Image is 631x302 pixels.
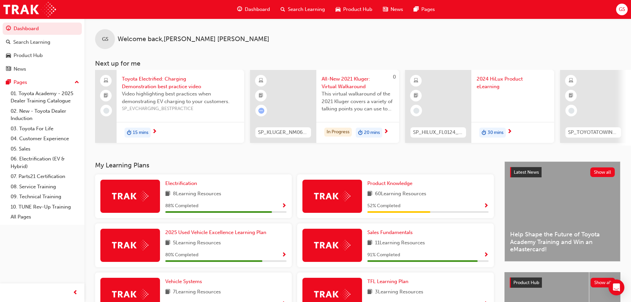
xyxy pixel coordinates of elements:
span: Show Progress [484,203,489,209]
span: duration-icon [127,128,131,137]
h3: My Learning Plans [95,161,494,169]
span: Show Progress [282,203,287,209]
span: search-icon [6,39,11,45]
a: search-iconSearch Learning [275,3,330,16]
span: Electrification [165,180,197,186]
button: Pages [3,76,82,89]
span: learningRecordVerb_NONE-icon [103,108,109,114]
button: Show all [591,278,615,287]
span: 5 Learning Resources [173,239,221,247]
a: pages-iconPages [408,3,440,16]
span: next-icon [152,129,157,135]
span: 15 mins [133,129,148,137]
img: Trak [112,240,148,250]
span: 2025 Used Vehicle Excellence Learning Plan [165,229,266,235]
img: Trak [112,191,148,201]
span: laptop-icon [104,77,108,85]
span: Show Progress [484,252,489,258]
a: Toyota Electrified: Charging Demonstration best practice videoVideo highlighting best practices w... [95,70,244,143]
span: Toyota Electrified: Charging Demonstration best practice video [122,75,239,90]
span: car-icon [336,5,341,14]
button: Show Progress [484,251,489,259]
span: book-icon [165,239,170,247]
a: guage-iconDashboard [232,3,275,16]
a: Search Learning [3,36,82,48]
span: 11 Learning Resources [375,239,425,247]
a: 03. Toyota For Life [8,124,82,134]
span: Show Progress [282,252,287,258]
span: Video highlighting best practices when demonstrating EV charging to your customers. [122,90,239,105]
span: learningResourceType_ELEARNING-icon [259,77,263,85]
span: book-icon [367,239,372,247]
a: 01. Toyota Academy - 2025 Dealer Training Catalogue [8,89,82,106]
span: TFL Learning Plan [367,278,408,284]
a: news-iconNews [378,3,408,16]
span: SP_TOYOTATOWING_0424 [568,129,618,136]
span: pages-icon [414,5,419,14]
a: 08. Service Training [8,182,82,192]
span: next-icon [507,129,512,135]
span: 20 mins [364,129,380,137]
a: Product HubShow all [510,277,615,288]
span: Product Hub [513,280,539,285]
div: News [14,65,26,73]
span: learningResourceType_ELEARNING-icon [414,77,418,85]
span: News [391,6,403,13]
span: car-icon [6,53,11,59]
span: pages-icon [6,80,11,86]
span: This virtual walkaround of the 2021 Kluger covers a variety of talking points you can use to show... [322,90,394,113]
span: next-icon [384,129,389,135]
span: Welcome back , [PERSON_NAME] [PERSON_NAME] [118,35,269,43]
span: 80 % Completed [165,251,198,259]
div: Product Hub [14,52,43,59]
div: Pages [14,79,27,86]
span: learningRecordVerb_NONE-icon [413,108,419,114]
span: Search Learning [288,6,325,13]
a: 04. Customer Experience [8,134,82,144]
img: Trak [112,289,148,299]
span: 3 Learning Resources [375,288,423,296]
span: 30 mins [488,129,503,137]
a: Vehicle Systems [165,278,205,285]
span: 88 % Completed [165,202,198,210]
a: Sales Fundamentals [367,229,415,236]
span: Pages [421,6,435,13]
div: Open Intercom Messenger [608,279,624,295]
span: guage-icon [237,5,242,14]
span: All-New 2021 Kluger: Virtual Walkaround [322,75,394,90]
span: learningResourceType_ELEARNING-icon [569,77,573,85]
button: Show Progress [484,202,489,210]
span: booktick-icon [259,91,263,100]
span: Latest News [514,169,539,175]
a: 02. New - Toyota Dealer Induction [8,106,82,124]
span: SP_KLUGER_NM0621_EL02 [258,129,308,136]
a: Latest NewsShow all [510,167,615,178]
span: SP_HILUX_FL0124_EL [413,129,463,136]
a: car-iconProduct Hub [330,3,378,16]
a: All Pages [8,212,82,222]
div: Search Learning [13,38,50,46]
button: Show Progress [282,202,287,210]
span: news-icon [6,66,11,72]
a: 07. Parts21 Certification [8,171,82,182]
a: Trak [3,2,56,17]
a: Latest NewsShow allHelp Shape the Future of Toyota Academy Training and Win an eMastercard! [504,161,620,262]
span: 0 [393,74,396,80]
div: In Progress [324,128,352,137]
button: Show Progress [282,251,287,259]
span: learningRecordVerb_NONE-icon [568,108,574,114]
span: 91 % Completed [367,251,400,259]
button: DashboardSearch LearningProduct HubNews [3,21,82,76]
img: Trak [314,289,350,299]
a: SP_HILUX_FL0124_EL2024 HiLux Product eLearningduration-icon30 mins [405,70,554,143]
button: GS [616,4,628,15]
img: Trak [314,240,350,250]
a: 06. Electrification (EV & Hybrid) [8,154,82,171]
span: SP_EVCHARGING_BESTPRACTICE [122,105,239,113]
span: 60 Learning Resources [375,190,426,198]
span: duration-icon [482,128,486,137]
a: 0SP_KLUGER_NM0621_EL02All-New 2021 Kluger: Virtual WalkaroundThis virtual walkaround of the 2021 ... [250,70,399,143]
a: Electrification [165,180,200,187]
a: Dashboard [3,23,82,35]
